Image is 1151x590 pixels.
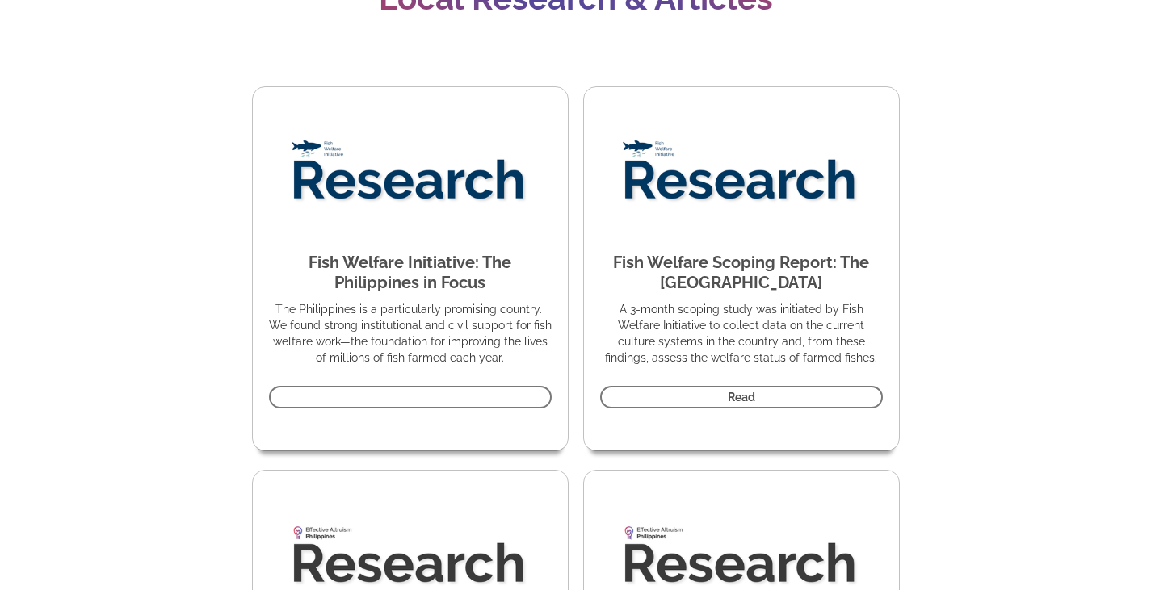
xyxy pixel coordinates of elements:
[600,301,883,366] p: A 3-month scoping study was initiated by Fish Welfare Initiative to collect data on the current c...
[600,386,883,408] a: Read
[269,386,552,408] a: Read
[269,301,552,366] p: The Philippines is a particularly promising country. ​ We found strong institutional and civil su...
[600,253,883,293] h1: Fish Welfare Scoping Report: The [GEOGRAPHIC_DATA]
[269,253,552,293] h1: Fish Welfare Initiative: The Philippines in Focus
